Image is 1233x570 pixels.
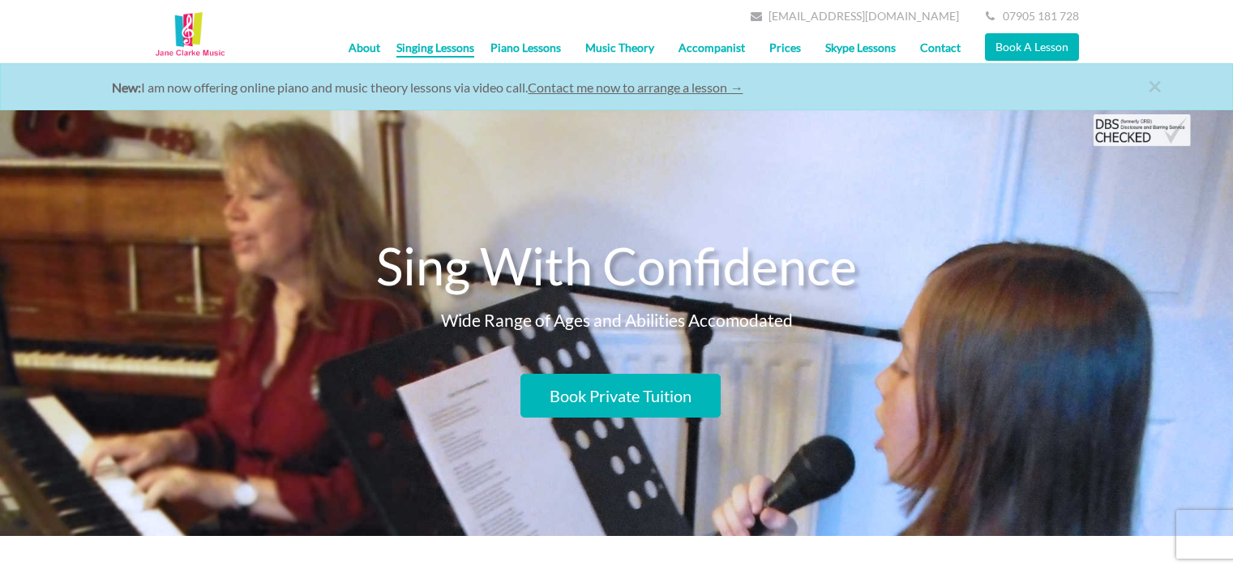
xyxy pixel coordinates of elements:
[155,238,1079,294] h2: Sing With Confidence
[1148,73,1205,114] a: close
[336,28,392,68] a: About
[112,79,141,95] strong: New:
[813,28,908,68] a: Skype Lessons
[528,79,743,95] a: Contact me now to arrange a lesson →
[155,12,226,59] img: Music Lessons Kent
[478,28,573,68] a: Piano Lessons
[757,28,813,68] a: Prices
[908,28,973,68] a: Contact
[396,28,474,58] a: Singing Lessons
[985,33,1079,61] a: Book A Lesson
[666,28,757,68] a: Accompanist
[155,311,1079,329] p: Wide Range of Ages and Abilities Accomodated
[573,28,666,68] a: Music Theory
[520,374,721,418] a: Book Private Tuition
